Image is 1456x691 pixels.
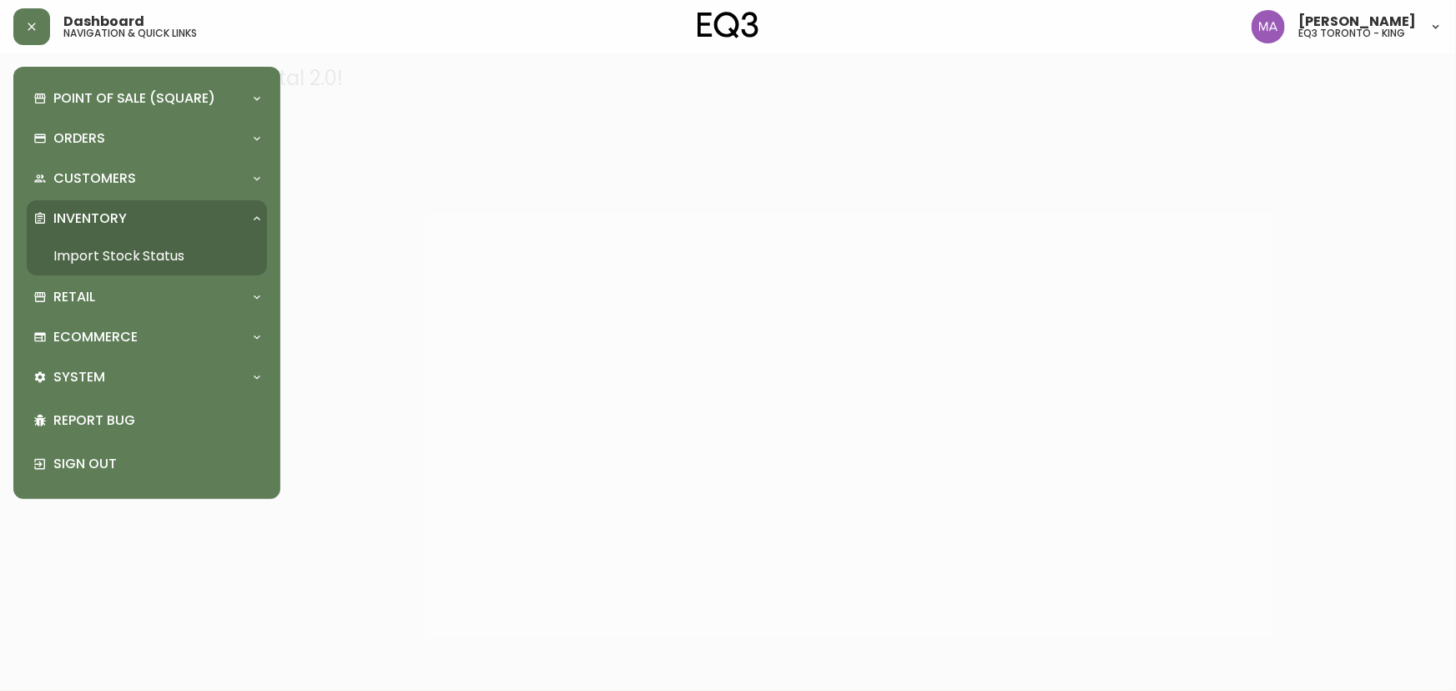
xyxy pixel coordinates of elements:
[27,359,267,396] div: System
[63,28,197,38] h5: navigation & quick links
[53,328,138,346] p: Ecommerce
[53,288,95,306] p: Retail
[27,200,267,237] div: Inventory
[53,129,105,148] p: Orders
[1252,10,1285,43] img: 4f0989f25cbf85e7eb2537583095d61e
[53,455,260,473] p: Sign Out
[27,160,267,197] div: Customers
[698,12,759,38] img: logo
[27,120,267,157] div: Orders
[1298,28,1405,38] h5: eq3 toronto - king
[53,89,215,108] p: Point of Sale (Square)
[27,399,267,442] div: Report Bug
[63,15,144,28] span: Dashboard
[1298,15,1416,28] span: [PERSON_NAME]
[53,411,260,430] p: Report Bug
[27,319,267,356] div: Ecommerce
[27,279,267,315] div: Retail
[27,237,267,275] a: Import Stock Status
[53,209,127,228] p: Inventory
[27,80,267,117] div: Point of Sale (Square)
[53,368,105,386] p: System
[53,169,136,188] p: Customers
[27,442,267,486] div: Sign Out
